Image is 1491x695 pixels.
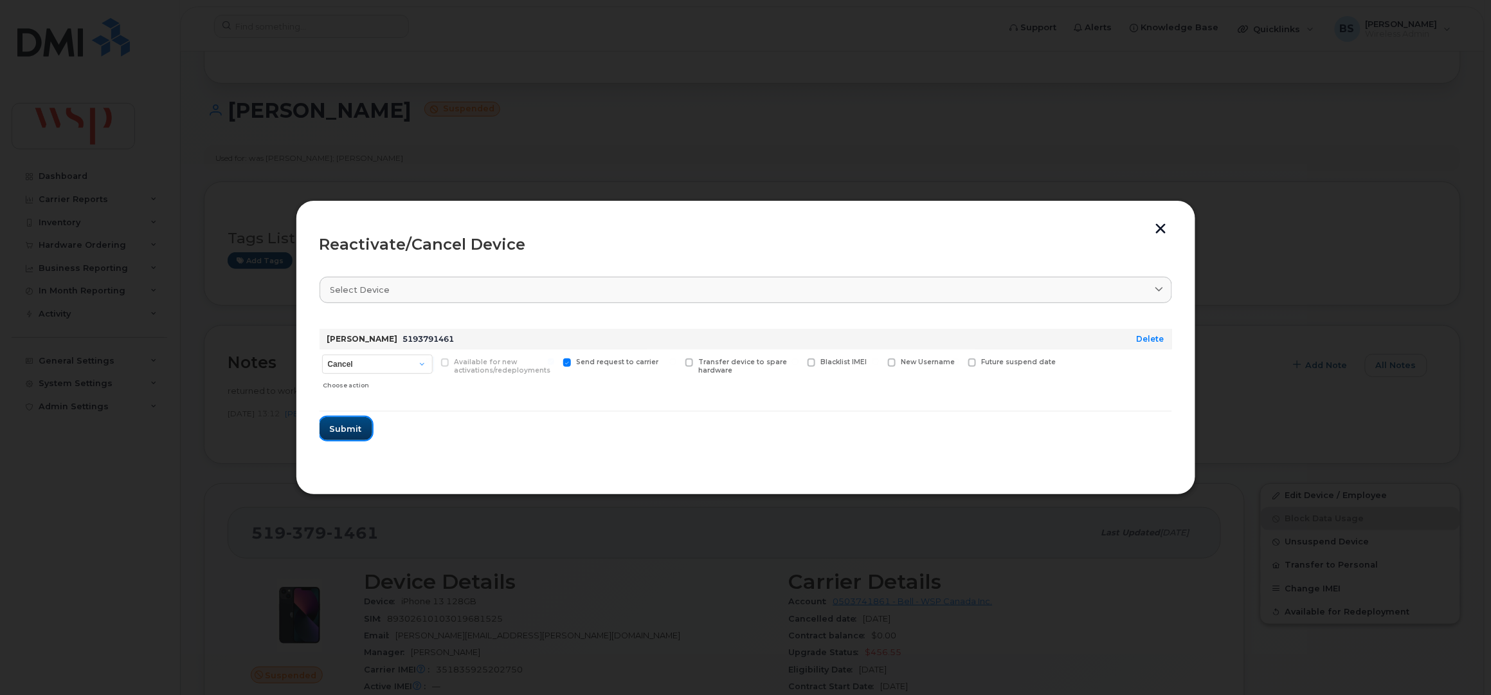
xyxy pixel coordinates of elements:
[792,358,799,365] input: Blacklist IMEI
[320,277,1172,303] a: Select device
[872,358,879,365] input: New Username
[548,358,554,365] input: Send request to carrier
[901,358,955,366] span: New Username
[327,334,398,344] strong: [PERSON_NAME]
[330,423,362,435] span: Submit
[320,237,1172,252] div: Reactivate/Cancel Device
[426,358,432,365] input: Available for new activations/redeployments
[454,358,550,375] span: Available for new activations/redeployments
[403,334,455,344] span: 5193791461
[323,375,432,391] div: Choose action
[576,358,658,366] span: Send request to carrier
[330,284,390,296] span: Select device
[953,358,959,365] input: Future suspend date
[698,358,787,375] span: Transfer device to spare hardware
[320,417,372,440] button: Submit
[820,358,867,366] span: Blacklist IMEI
[981,358,1056,366] span: Future suspend date
[1137,334,1164,344] a: Delete
[670,358,676,365] input: Transfer device to spare hardware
